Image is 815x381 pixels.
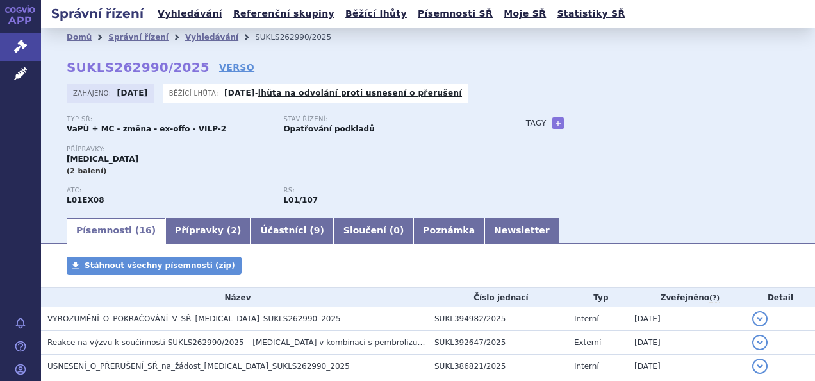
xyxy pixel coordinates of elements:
[67,33,92,42] a: Domů
[108,33,169,42] a: Správní řízení
[67,257,242,275] a: Stáhnout všechny písemnosti (zip)
[428,331,568,355] td: SUKL392647/2025
[67,167,107,175] span: (2 balení)
[283,115,487,123] p: Stav řízení:
[231,225,237,235] span: 2
[41,288,428,307] th: Název
[393,225,400,235] span: 0
[628,355,746,378] td: [DATE]
[67,218,165,244] a: Písemnosti (16)
[574,362,599,371] span: Interní
[165,218,251,244] a: Přípravky (2)
[67,115,270,123] p: Typ SŘ:
[628,288,746,307] th: Zveřejněno
[85,261,235,270] span: Stáhnout všechny písemnosti (zip)
[224,88,462,98] p: -
[342,5,411,22] a: Běžící lhůty
[574,338,601,347] span: Externí
[185,33,238,42] a: Vyhledávání
[258,89,462,97] a: lhůta na odvolání proti usnesení o přerušení
[709,294,720,303] abbr: (?)
[283,196,318,205] strong: lenvatinib
[752,335,768,350] button: detail
[255,28,348,47] li: SUKLS262990/2025
[752,311,768,326] button: detail
[428,307,568,331] td: SUKL394982/2025
[251,218,333,244] a: Účastníci (9)
[428,288,568,307] th: Číslo jednací
[628,331,746,355] td: [DATE]
[500,5,550,22] a: Moje SŘ
[67,124,226,133] strong: VaPÚ + MC - změna - ex-offo - VILP-2
[117,89,148,97] strong: [DATE]
[314,225,320,235] span: 9
[47,338,502,347] span: Reakce na výzvu k součinnosti SUKLS262990/2025 – lenvatinib v kombinaci s pembrolizumabem – indik...
[746,288,815,307] th: Detail
[219,61,254,74] a: VERSO
[229,5,338,22] a: Referenční skupiny
[283,124,374,133] strong: Opatřování podkladů
[414,5,497,22] a: Písemnosti SŘ
[574,314,599,323] span: Interní
[484,218,559,244] a: Newsletter
[67,155,138,164] span: [MEDICAL_DATA]
[169,88,221,98] span: Běžící lhůta:
[154,5,226,22] a: Vyhledávání
[224,89,255,97] strong: [DATE]
[283,187,487,194] p: RS:
[568,288,628,307] th: Typ
[47,362,350,371] span: USNESENÍ_O_PŘERUŠENÍ_SŘ_na_žádost_LENVIMA_SUKLS262990_2025
[67,60,210,75] strong: SUKLS262990/2025
[67,196,104,205] strong: LENVATINIB
[413,218,484,244] a: Poznámka
[752,359,768,374] button: detail
[628,307,746,331] td: [DATE]
[334,218,413,244] a: Sloučení (0)
[428,355,568,378] td: SUKL386821/2025
[67,146,500,153] p: Přípravky:
[41,4,154,22] h2: Správní řízení
[73,88,113,98] span: Zahájeno:
[553,5,629,22] a: Statistiky SŘ
[526,115,547,131] h3: Tagy
[47,314,341,323] span: VYROZUMĚNÍ_O_POKRAČOVÁNÍ_V_SŘ_LENVIMA_SUKLS262990_2025
[552,117,564,129] a: +
[139,225,151,235] span: 16
[67,187,270,194] p: ATC:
